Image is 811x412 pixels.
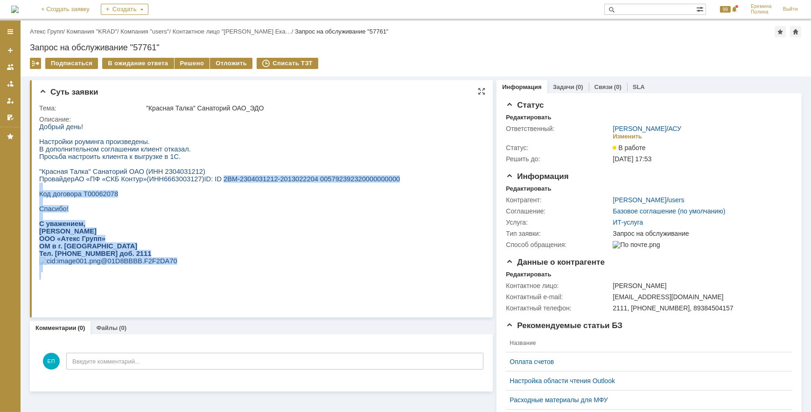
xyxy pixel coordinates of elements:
span: Информация [506,172,568,181]
a: [PERSON_NAME] [613,196,666,204]
div: Редактировать [506,114,551,121]
div: Способ обращения: [506,241,611,248]
div: Редактировать [506,185,551,192]
div: 2111, [PHONE_NUMBER], 89384504157 [613,304,787,312]
div: Контрагент: [506,196,611,204]
span: Рекомендуемые статьи БЗ [506,321,622,330]
div: Добавить в избранное [775,26,786,37]
div: Изменить [613,133,642,140]
span: Еремина [751,4,772,9]
a: АСУ [668,125,681,132]
div: На всю страницу [478,88,485,95]
span: : ID 2BM-2304031212-2013022204 005792392320000000000 [172,52,361,60]
div: Работа с массовостью [30,58,41,69]
span: 99 [720,6,731,13]
div: / [173,28,295,35]
div: Статус: [506,144,611,151]
span: 6663003127 [125,52,163,60]
div: Редактировать [506,271,551,278]
th: Название [506,334,785,352]
a: ИТ-услуга [613,219,643,226]
span: Полина [751,9,772,15]
span: АО «ПФ «СКБ Контур» [35,52,108,60]
div: Услуга: [506,219,611,226]
div: Соглашение: [506,207,611,215]
div: Создать [101,4,148,15]
div: Контактное лицо: [506,282,611,289]
div: Запрос на обслуживание "57761" [30,43,802,52]
a: Атекс Групп [30,28,63,35]
span: [PHONE_NUMBER] доб. 2111 [16,127,112,134]
a: Оплата счетов [510,358,781,365]
div: / [30,28,67,35]
div: [EMAIL_ADDRESS][DOMAIN_NAME] [613,293,787,301]
div: Контактный e-mail: [506,293,611,301]
div: (0) [119,324,126,331]
div: Решить до: [506,155,611,163]
div: Описание: [39,116,481,123]
div: Запрос на обслуживание [613,230,787,237]
div: Сделать домашней страницей [790,26,801,37]
a: Настройка области чтения Outlook [510,377,781,385]
div: Запрос на обслуживание "57761" [295,28,389,35]
a: Связи [594,83,613,90]
a: SLA [633,83,645,90]
div: (0) [78,324,85,331]
div: (0) [576,83,583,90]
a: Задачи [553,83,574,90]
a: [PERSON_NAME] [613,125,666,132]
a: Заявки на командах [3,60,18,75]
span: ID [165,52,172,60]
a: Комментарии [35,324,77,331]
a: Создать заявку [3,43,18,58]
a: users [668,196,684,204]
div: Контактный телефон: [506,304,611,312]
a: Мои заявки [3,93,18,108]
div: [PERSON_NAME] [613,282,787,289]
div: / [613,125,681,132]
div: Тема: [39,104,144,112]
a: Компания "KRAD" [67,28,117,35]
span: Статус [506,101,544,110]
div: "Красная Талка" Санаторий ОАО_ЭДО [146,104,479,112]
span: Данные о контрагенте [506,258,605,267]
a: Файлы [96,324,118,331]
span: Расширенный поиск [696,4,706,13]
a: Контактное лицо "[PERSON_NAME] Ека… [173,28,292,35]
a: Расходные материалы для МФУ [510,396,781,404]
a: Мои согласования [3,110,18,125]
a: Компания "users" [120,28,169,35]
span: [DATE] 17:53 [613,155,651,163]
div: Ответственный: [506,125,611,132]
div: / [120,28,172,35]
span: Суть заявки [39,88,98,96]
img: По почте.png [613,241,660,248]
div: (0) [614,83,622,90]
a: Информация [502,83,541,90]
span: ЕП [43,353,60,370]
div: Тип заявки: [506,230,611,237]
a: Базовое соглашение (по умолчанию) [613,207,725,215]
div: / [67,28,121,35]
a: Заявки в моей ответственности [3,76,18,91]
img: logo [11,6,19,13]
a: Перейти на домашнюю страницу [11,6,19,13]
div: / [613,196,684,204]
span: В работе [613,144,645,151]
